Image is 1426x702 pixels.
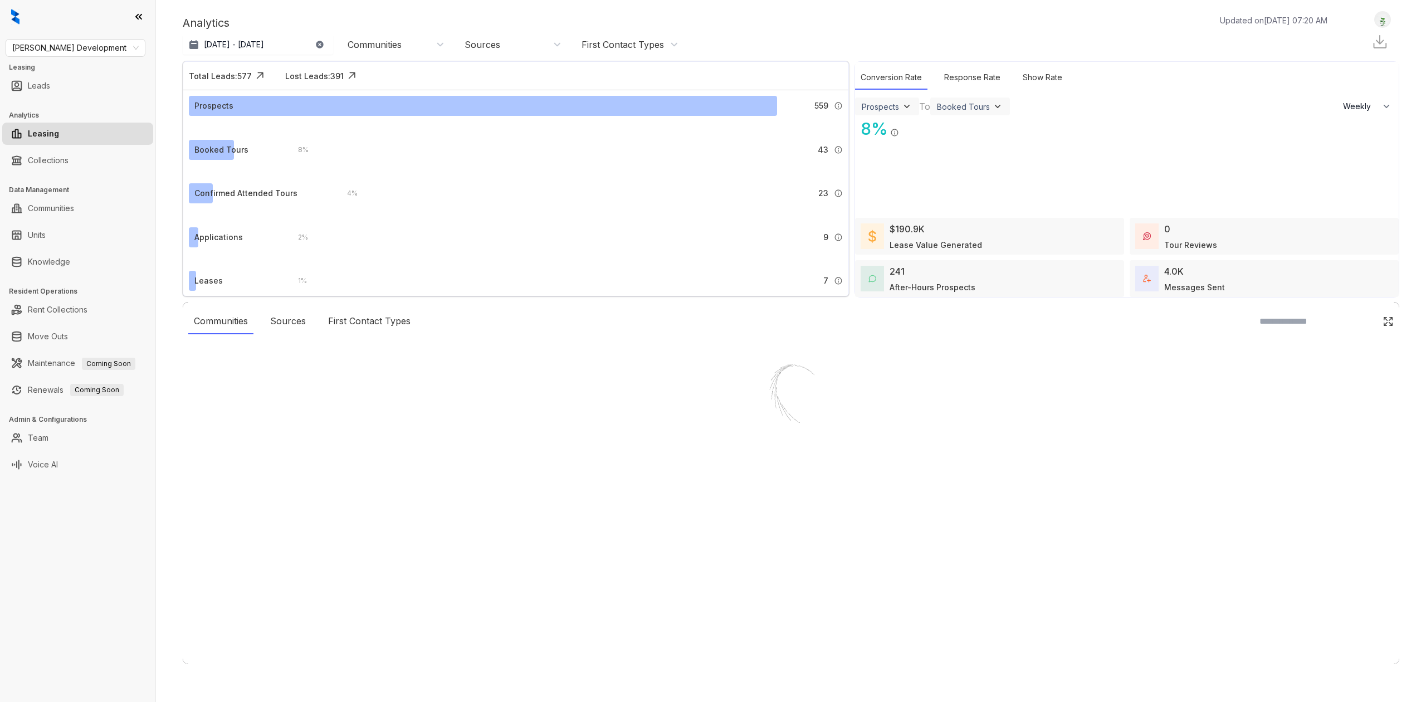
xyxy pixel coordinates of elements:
[1143,232,1151,240] img: TourReviews
[834,189,843,198] img: Info
[834,233,843,242] img: Info
[1164,222,1170,236] div: 0
[899,118,916,135] img: Click Icon
[9,415,155,425] h3: Admin & Configurations
[1383,316,1394,327] img: Click Icon
[9,286,155,296] h3: Resident Operations
[194,231,243,243] div: Applications
[814,100,828,112] span: 559
[771,452,811,464] div: Loading...
[12,40,139,56] span: Davis Development
[183,14,229,31] p: Analytics
[2,427,153,449] li: Team
[855,66,927,90] div: Conversion Rate
[1375,14,1390,26] img: UserAvatar
[1336,96,1399,116] button: Weekly
[28,251,70,273] a: Knowledge
[2,352,153,374] li: Maintenance
[834,145,843,154] img: Info
[862,102,899,111] div: Prospects
[1343,101,1377,112] span: Weekly
[2,197,153,220] li: Communities
[890,265,905,278] div: 241
[1017,66,1068,90] div: Show Rate
[1164,239,1217,251] div: Tour Reviews
[28,224,46,246] a: Units
[992,101,1003,112] img: ViewFilterArrow
[735,341,847,452] img: Loader
[28,299,87,321] a: Rent Collections
[855,116,888,142] div: 8 %
[9,62,155,72] h3: Leasing
[9,185,155,195] h3: Data Management
[82,358,135,370] span: Coming Soon
[1359,316,1369,326] img: SearchIcon
[818,144,828,156] span: 43
[818,187,828,199] span: 23
[2,379,153,401] li: Renewals
[287,231,308,243] div: 2 %
[2,299,153,321] li: Rent Collections
[2,251,153,273] li: Knowledge
[28,197,74,220] a: Communities
[2,149,153,172] li: Collections
[582,38,664,51] div: First Contact Types
[285,70,344,82] div: Lost Leads: 391
[1164,265,1184,278] div: 4.0K
[2,75,153,97] li: Leads
[188,309,253,334] div: Communities
[1164,281,1225,293] div: Messages Sent
[890,239,982,251] div: Lease Value Generated
[287,144,309,156] div: 8 %
[9,110,155,120] h3: Analytics
[194,144,248,156] div: Booked Tours
[465,38,500,51] div: Sources
[868,275,876,283] img: AfterHoursConversations
[939,66,1006,90] div: Response Rate
[890,222,925,236] div: $190.9K
[1220,14,1327,26] p: Updated on [DATE] 07:20 AM
[189,70,252,82] div: Total Leads: 577
[28,149,69,172] a: Collections
[890,128,899,137] img: Info
[28,123,59,145] a: Leasing
[823,231,828,243] span: 9
[194,187,297,199] div: Confirmed Attended Tours
[194,275,223,287] div: Leases
[204,39,264,50] p: [DATE] - [DATE]
[2,325,153,348] li: Move Outs
[1143,275,1151,282] img: TotalFum
[823,275,828,287] span: 7
[336,187,358,199] div: 4 %
[868,230,876,243] img: LeaseValue
[344,67,360,84] img: Click Icon
[287,275,307,287] div: 1 %
[834,101,843,110] img: Info
[28,325,68,348] a: Move Outs
[252,67,268,84] img: Click Icon
[834,276,843,285] img: Info
[901,101,912,112] img: ViewFilterArrow
[1371,33,1388,50] img: Download
[183,35,333,55] button: [DATE] - [DATE]
[890,281,975,293] div: After-Hours Prospects
[28,75,50,97] a: Leads
[28,454,58,476] a: Voice AI
[323,309,416,334] div: First Contact Types
[194,100,233,112] div: Prospects
[2,224,153,246] li: Units
[919,100,930,113] div: To
[28,427,48,449] a: Team
[11,9,19,25] img: logo
[265,309,311,334] div: Sources
[2,123,153,145] li: Leasing
[348,38,402,51] div: Communities
[2,454,153,476] li: Voice AI
[937,102,990,111] div: Booked Tours
[70,384,124,396] span: Coming Soon
[28,379,124,401] a: RenewalsComing Soon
